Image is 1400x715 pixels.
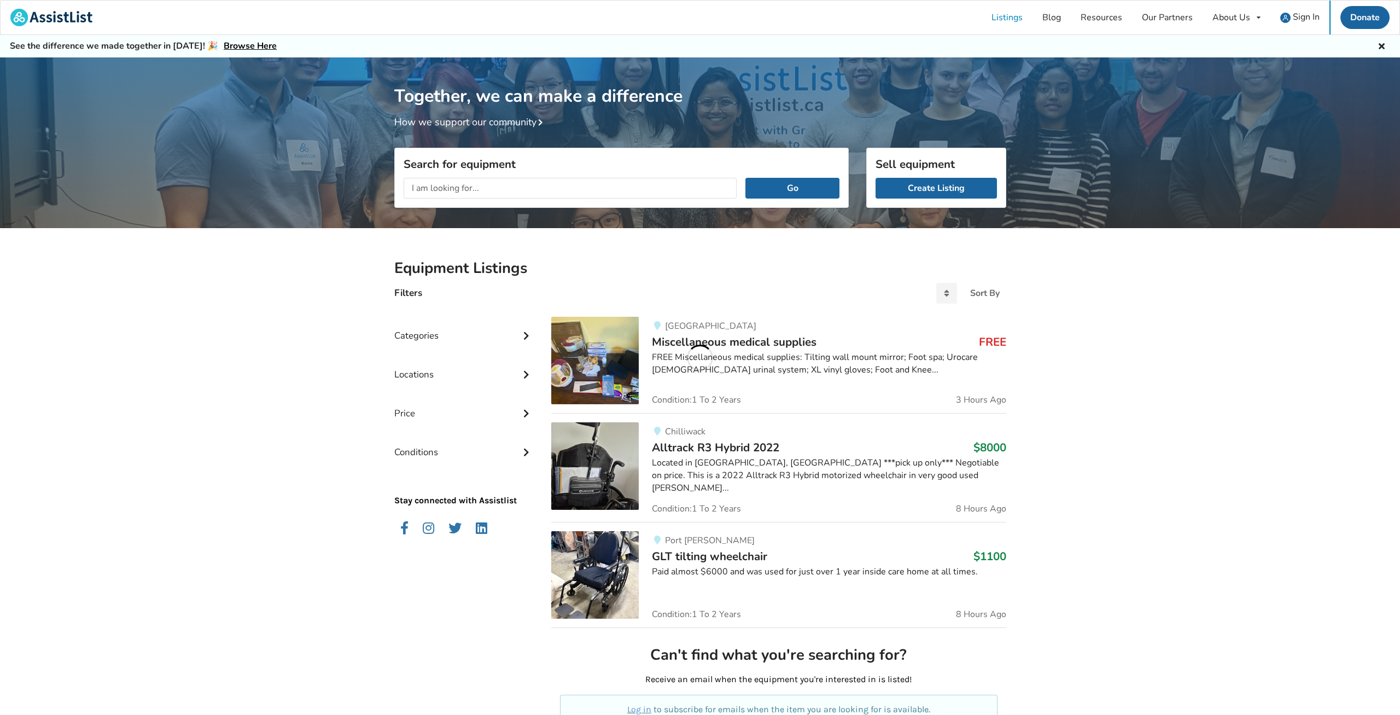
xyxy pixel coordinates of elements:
[665,426,705,438] span: Chilliwack
[652,504,741,513] span: Condition: 1 To 2 Years
[394,287,422,299] h4: Filters
[394,115,547,129] a: How we support our community
[394,57,1006,107] h1: Together, we can make a difference
[551,413,1006,522] a: mobility-alltrack r3 hybrid 2022ChilliwackAlltrack R3 Hybrid 2022$8000Located in [GEOGRAPHIC_DATA...
[404,178,737,199] input: I am looking for...
[876,178,997,199] a: Create Listing
[551,531,639,619] img: mobility-glt tilting wheelchair
[1293,11,1320,23] span: Sign In
[1212,13,1250,22] div: About Us
[394,259,1006,278] h2: Equipment Listings
[652,610,741,619] span: Condition: 1 To 2 Years
[665,320,756,332] span: [GEOGRAPHIC_DATA]
[404,157,839,171] h3: Search for equipment
[560,673,997,686] p: Receive an email when the equipment you're interested in is listed!
[982,1,1032,34] a: Listings
[665,534,755,547] span: Port [PERSON_NAME]
[652,351,1006,376] div: FREE Miscellaneous medical supplies: Tilting wall mount mirror; Foot spa; Urocare [DEMOGRAPHIC_DA...
[1280,13,1291,23] img: user icon
[394,464,534,507] p: Stay connected with Assistlist
[551,317,639,404] img: bathroom safety-miscellaneous medical supplies
[394,425,534,463] div: Conditions
[1071,1,1132,34] a: Resources
[551,522,1006,627] a: mobility-glt tilting wheelchair Port [PERSON_NAME]GLT tilting wheelchair$1100Paid almost $6000 an...
[956,396,1006,404] span: 3 Hours Ago
[627,704,651,714] a: Log in
[10,9,92,26] img: assistlist-logo
[652,566,1006,578] div: Paid almost $6000 and was used for just over 1 year inside care home at all times.
[224,40,277,52] a: Browse Here
[394,347,534,386] div: Locations
[551,317,1006,413] a: bathroom safety-miscellaneous medical supplies[GEOGRAPHIC_DATA]Miscellaneous medical suppliesFREE...
[745,178,839,199] button: Go
[973,440,1006,455] h3: $8000
[652,440,779,455] span: Alltrack R3 Hybrid 2022
[1340,6,1390,29] a: Donate
[551,422,639,510] img: mobility-alltrack r3 hybrid 2022
[10,40,277,52] h5: See the difference we made together in [DATE]! 🎉
[956,504,1006,513] span: 8 Hours Ago
[1132,1,1203,34] a: Our Partners
[652,457,1006,495] div: Located in [GEOGRAPHIC_DATA], [GEOGRAPHIC_DATA] ***pick up only*** Negotiable on price. This is a...
[876,157,997,171] h3: Sell equipment
[394,386,534,425] div: Price
[979,335,1006,349] h3: FREE
[652,549,767,564] span: GLT tilting wheelchair
[970,289,1000,298] div: Sort By
[1270,1,1329,34] a: user icon Sign In
[1032,1,1071,34] a: Blog
[560,646,997,665] h2: Can't find what you're searching for?
[973,549,1006,563] h3: $1100
[652,396,741,404] span: Condition: 1 To 2 Years
[394,308,534,347] div: Categories
[956,610,1006,619] span: 8 Hours Ago
[652,334,816,350] span: Miscellaneous medical supplies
